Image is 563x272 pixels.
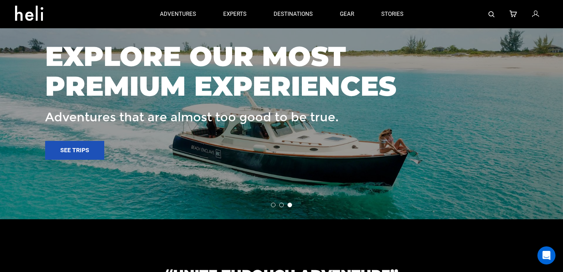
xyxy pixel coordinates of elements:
[488,11,495,17] img: search-bar-icon.svg
[45,109,460,126] p: Adventures that are almost too good to be true.
[537,246,555,264] div: Open Intercom Messenger
[223,10,247,18] p: experts
[45,141,104,160] a: See trips
[45,41,460,101] h3: EXPLORE OUR MOST PREMIUM EXPERIENCES
[274,10,313,18] p: destinations
[160,10,196,18] p: adventures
